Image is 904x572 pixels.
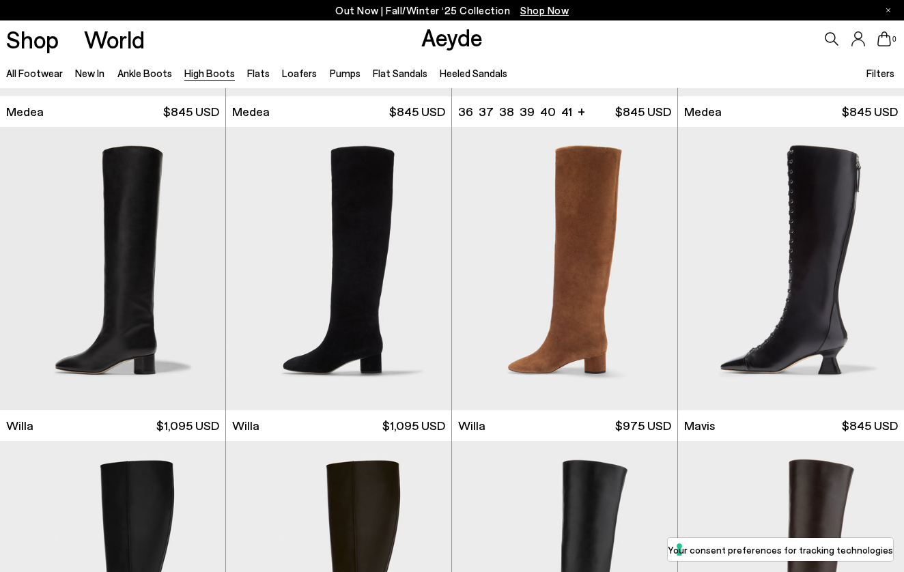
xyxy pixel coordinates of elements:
a: High Boots [184,67,235,79]
span: Willa [232,417,259,434]
a: All Footwear [6,67,63,79]
li: 40 [540,103,556,120]
li: 36 [458,103,473,120]
span: Filters [866,67,894,79]
p: Out Now | Fall/Winter ‘25 Collection [335,2,569,19]
span: $845 USD [163,103,219,120]
li: 39 [520,103,535,120]
span: Mavis [684,417,715,434]
a: Flats [247,67,270,79]
span: $845 USD [842,417,898,434]
label: Your consent preferences for tracking technologies [668,543,893,557]
ul: variant [458,103,568,120]
a: Pumps [330,67,361,79]
li: + [578,102,585,120]
img: Willa Suede Over-Knee Boots [226,127,451,410]
a: 36 37 38 39 40 41 + $845 USD [452,96,677,127]
span: Medea [232,103,270,120]
span: Navigate to /collections/new-in [520,4,569,16]
li: 37 [479,103,494,120]
a: World [84,27,145,51]
a: Medea $845 USD [226,96,451,127]
a: Ankle Boots [117,67,172,79]
span: 0 [891,35,898,43]
a: Willa $975 USD [452,410,677,441]
span: $845 USD [615,103,671,120]
span: Medea [684,103,722,120]
a: Medea $845 USD [678,96,904,127]
a: New In [75,67,104,79]
img: Willa Suede Knee-High Boots [452,127,677,410]
a: Heeled Sandals [440,67,507,79]
a: Flat Sandals [373,67,427,79]
a: 0 [877,31,891,46]
span: Willa [458,417,485,434]
img: Mavis Lace-Up High Boots [678,127,904,410]
li: 38 [499,103,514,120]
span: $1,095 USD [382,417,445,434]
button: Your consent preferences for tracking technologies [668,538,893,561]
a: Loafers [282,67,317,79]
span: $845 USD [842,103,898,120]
span: Willa [6,417,33,434]
span: $975 USD [615,417,671,434]
a: Willa $1,095 USD [226,410,451,441]
span: $845 USD [389,103,445,120]
a: Mavis $845 USD [678,410,904,441]
span: Medea [6,103,44,120]
li: 41 [561,103,572,120]
span: $1,095 USD [156,417,219,434]
a: Shop [6,27,59,51]
a: Aeyde [421,23,483,51]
